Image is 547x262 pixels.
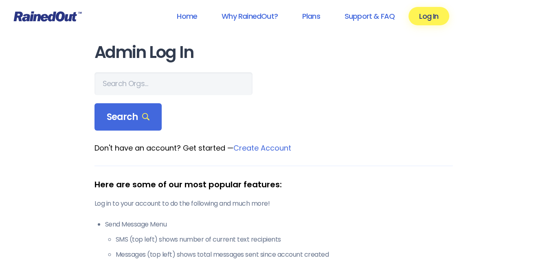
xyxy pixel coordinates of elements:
a: Why RainedOut? [211,7,288,25]
h1: Admin Log In [94,43,453,62]
p: Log in to your account to do the following and much more! [94,199,453,209]
input: Search Orgs… [94,72,253,95]
a: Create Account [233,143,291,153]
span: Search [107,111,150,123]
a: Plans [292,7,331,25]
li: SMS (top left) shows number of current text recipients [116,235,453,244]
a: Home [166,7,208,25]
div: Here are some of our most popular features: [94,178,453,191]
div: Search [94,103,162,131]
a: Log In [409,7,449,25]
a: Support & FAQ [334,7,405,25]
li: Messages (top left) shows total messages sent since account created [116,250,453,260]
